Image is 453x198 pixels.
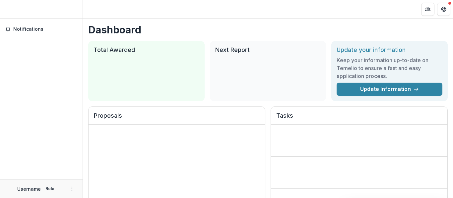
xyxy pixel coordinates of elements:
p: Username [17,185,41,192]
h1: Dashboard [88,24,448,36]
h2: Next Report [215,46,321,54]
button: Notifications [3,24,80,34]
h2: Total Awarded [94,46,199,54]
button: Partners [421,3,434,16]
a: Update Information [337,83,442,96]
button: More [68,185,76,193]
h2: Update your information [337,46,442,54]
h2: Proposals [94,112,260,125]
span: Notifications [13,26,77,32]
button: Get Help [437,3,450,16]
h2: Tasks [276,112,442,125]
h3: Keep your information up-to-date on Temelio to ensure a fast and easy application process. [337,56,442,80]
p: Role [43,186,56,192]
